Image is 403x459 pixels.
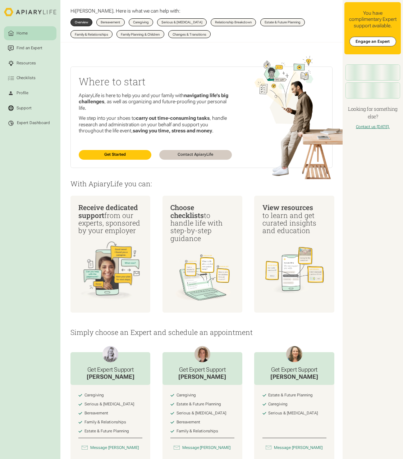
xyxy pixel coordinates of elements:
a: Relationship Breakdown [211,18,256,26]
div: Support [15,105,33,111]
a: Expert Dashboard [4,116,56,130]
a: Message[PERSON_NAME] [78,444,142,451]
div: Estate & Future Planning [84,429,129,434]
a: Serious & [MEDICAL_DATA] [157,18,207,26]
strong: saving you time, stress and money [133,128,212,133]
h3: Get Expert Support [270,366,318,373]
a: Find an Expert [4,41,56,55]
div: to learn and get curated insights and education [262,204,326,235]
div: Serious & [MEDICAL_DATA] [161,21,202,24]
div: Checklists [15,75,37,81]
div: [PERSON_NAME] [200,445,230,450]
div: Relationship Breakdown [215,21,252,24]
a: View resources to learn and get curated insights and education [254,196,334,313]
div: Serious & [MEDICAL_DATA] [268,411,318,416]
a: Resources [4,56,56,70]
div: Family & Relationships [84,420,126,425]
div: Message [90,445,107,450]
div: Message [274,445,291,450]
span: Choose checklists [170,203,204,219]
div: Caregiving [84,393,104,398]
div: Bereavement [101,21,120,24]
a: Engage an Expert [349,37,396,46]
div: Profile [15,90,29,96]
div: to handle life with step-by-step guidance [170,204,234,242]
h2: Where to start [79,75,232,88]
a: Family & Relationships [70,30,113,38]
span: [PERSON_NAME] [75,8,113,14]
strong: navigating life’s big challenges [79,92,228,104]
div: Changes & Transitions [173,33,206,36]
a: Family Planning & Children [116,30,164,38]
a: Support [4,101,56,115]
h3: Get Expert Support [87,366,134,373]
div: Find an Expert [15,45,43,51]
div: Caregiving [133,21,149,24]
div: Bereavement [177,420,200,425]
div: [PERSON_NAME] [108,445,139,450]
a: Contact us [DATE]. [356,124,390,129]
div: Serious & [MEDICAL_DATA] [84,402,134,407]
a: Overview [70,18,92,26]
div: Family Planning & Children [121,33,160,36]
p: Hi . Here is what we can help with: [70,8,180,14]
div: Family & Relationships [75,33,108,36]
div: Family & Relationships [177,429,218,434]
div: Home [15,30,29,36]
a: Contact ApiaryLife [159,150,232,160]
a: Bereavement [96,18,124,26]
p: ApiaryLife is here to help you and your family with , as well as organizing and future-proofing y... [79,92,232,111]
a: Message[PERSON_NAME] [262,444,326,451]
div: Resources [15,60,37,66]
span: Receive dedicated support [78,203,138,219]
span: View resources [262,203,313,212]
a: Home [4,26,56,40]
h4: Looking for something else? [344,105,401,121]
h3: Get Expert Support [178,366,226,373]
a: Changes & Transitions [168,30,211,38]
a: Profile [4,86,56,100]
div: Bereavement [84,411,108,416]
div: Estate & Future Planning [177,402,221,407]
a: Choose checkliststo handle life with step-by-step guidance [162,196,242,313]
div: [PERSON_NAME] [87,373,134,381]
div: Message [182,445,199,450]
a: Message[PERSON_NAME] [170,444,234,451]
div: Caregiving [177,393,196,398]
a: Estate & Future Planning [260,18,305,26]
div: [PERSON_NAME] [178,373,226,381]
div: Estate & Future Planning [268,393,313,398]
div: [PERSON_NAME] [270,373,318,381]
a: Receive dedicated supportfrom our experts, sponsored by your employer [70,196,150,313]
div: Serious & [MEDICAL_DATA] [177,411,226,416]
a: Caregiving [129,18,153,26]
a: Get Started [79,150,151,160]
a: Checklists [4,71,56,85]
p: Simply choose an Expert and schedule an appointment [70,328,333,336]
div: from our experts, sponsored by your employer [78,204,142,235]
p: We step into your shoes to , handle research and administration on your behalf and support you th... [79,115,232,134]
div: Estate & Future Planning [265,21,301,24]
div: You have complimentary Expert support available. [349,10,397,29]
p: With ApiaryLife you can: [70,180,333,187]
div: Expert Dashboard [17,121,50,126]
strong: carry out time-consuming tasks [136,115,210,121]
div: Caregiving [268,402,288,407]
div: [PERSON_NAME] [292,445,322,450]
